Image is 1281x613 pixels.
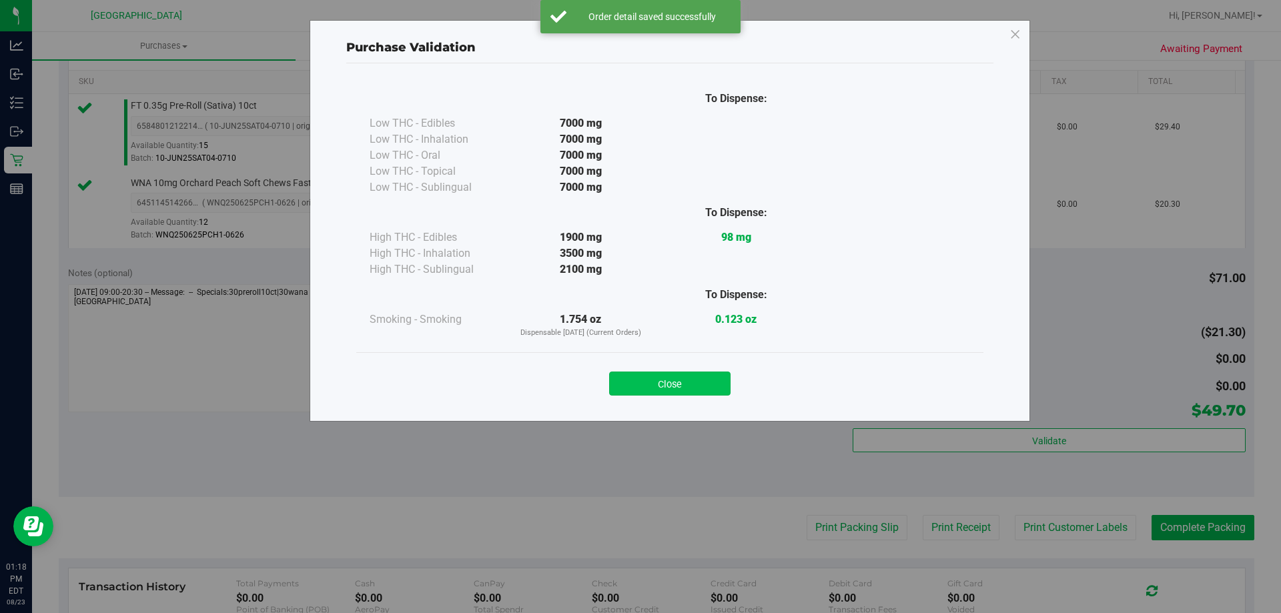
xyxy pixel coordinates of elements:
iframe: Resource center [13,506,53,546]
div: Low THC - Inhalation [370,131,503,147]
strong: 98 mg [721,231,751,243]
div: To Dispense: [659,287,814,303]
div: 2100 mg [503,261,659,277]
div: To Dispense: [659,205,814,221]
div: 3500 mg [503,245,659,261]
div: Low THC - Topical [370,163,503,179]
strong: 0.123 oz [715,313,757,326]
div: 1.754 oz [503,312,659,339]
div: High THC - Sublingual [370,261,503,277]
div: High THC - Edibles [370,229,503,245]
p: Dispensable [DATE] (Current Orders) [503,328,659,339]
span: Purchase Validation [346,40,476,55]
button: Close [609,372,731,396]
div: 7000 mg [503,163,659,179]
div: 7000 mg [503,115,659,131]
div: 7000 mg [503,147,659,163]
div: Low THC - Oral [370,147,503,163]
div: High THC - Inhalation [370,245,503,261]
div: 7000 mg [503,131,659,147]
div: Smoking - Smoking [370,312,503,328]
div: 1900 mg [503,229,659,245]
div: 7000 mg [503,179,659,195]
div: Low THC - Edibles [370,115,503,131]
div: Low THC - Sublingual [370,179,503,195]
div: To Dispense: [659,91,814,107]
div: Order detail saved successfully [574,10,731,23]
